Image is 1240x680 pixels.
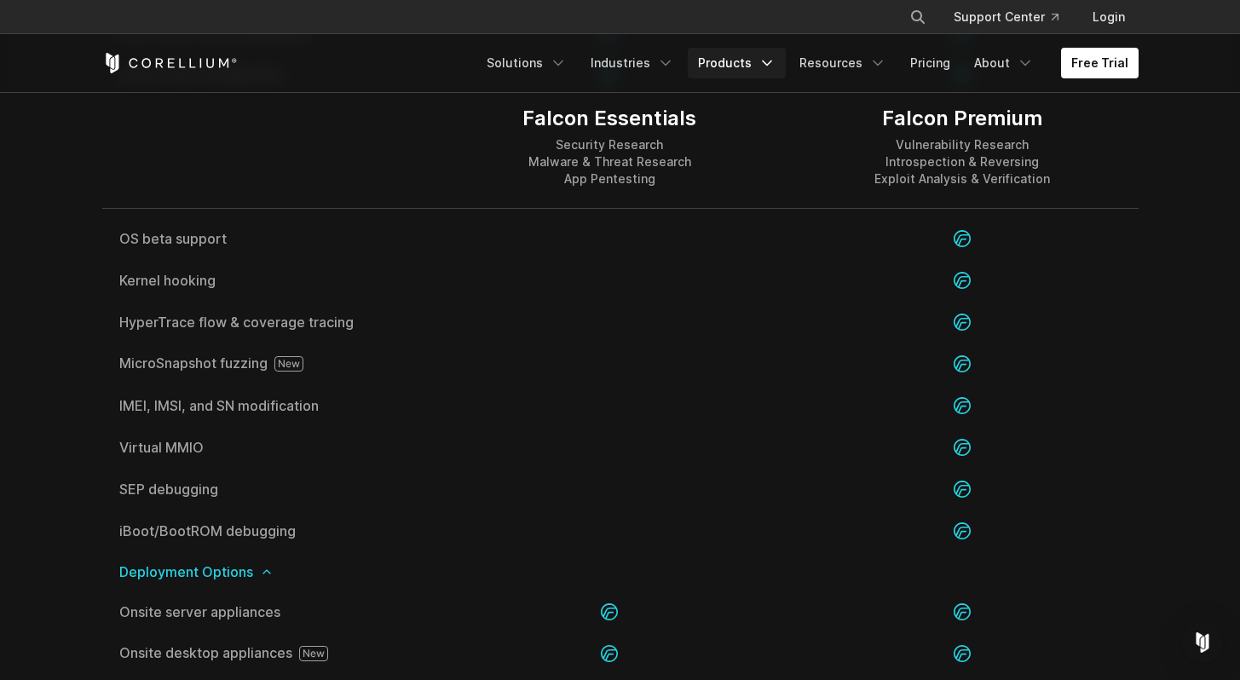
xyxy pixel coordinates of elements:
a: Pricing [900,48,960,78]
a: Industries [580,48,684,78]
a: About [964,48,1044,78]
a: HyperTrace flow & coverage tracing [119,315,417,329]
a: IMEI, IMSI, and SN modification [119,399,417,412]
div: Falcon Essentials [522,106,696,131]
a: Resources [789,48,897,78]
a: Virtual MMIO [119,441,417,454]
a: Login [1079,2,1139,32]
div: Vulnerability Research Introspection & Reversing Exploit Analysis & Verification [874,136,1050,187]
div: Open Intercom Messenger [1182,622,1223,663]
button: Search [903,2,933,32]
span: OS beta support [119,232,417,245]
a: iBoot/BootROM debugging [119,524,417,538]
a: Products [688,48,786,78]
div: Security Research Malware & Threat Research App Pentesting [522,136,696,187]
div: Falcon Premium [874,106,1050,131]
a: Support Center [940,2,1072,32]
a: Solutions [476,48,577,78]
a: SEP debugging [119,482,417,496]
div: Navigation Menu [889,2,1139,32]
a: Kernel hooking [119,274,417,287]
a: Free Trial [1061,48,1139,78]
span: Onsite desktop appliances [119,646,417,661]
a: MicroSnapshot fuzzing [119,356,417,372]
div: Navigation Menu [476,48,1139,78]
span: Onsite server appliances [119,605,417,619]
a: Corellium Home [102,53,238,73]
span: Deployment Options [119,565,1122,579]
